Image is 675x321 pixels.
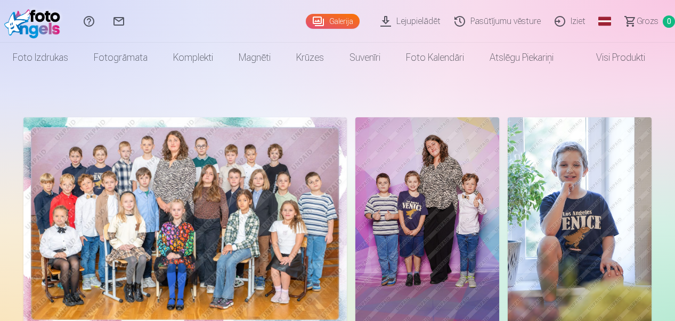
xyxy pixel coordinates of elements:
[283,43,337,73] a: Krūzes
[306,14,360,29] a: Galerija
[4,4,66,38] img: /fa1
[637,15,658,28] span: Grozs
[566,43,658,73] a: Visi produkti
[160,43,226,73] a: Komplekti
[477,43,566,73] a: Atslēgu piekariņi
[393,43,477,73] a: Foto kalendāri
[663,15,675,28] span: 0
[81,43,160,73] a: Fotogrāmata
[337,43,393,73] a: Suvenīri
[226,43,283,73] a: Magnēti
